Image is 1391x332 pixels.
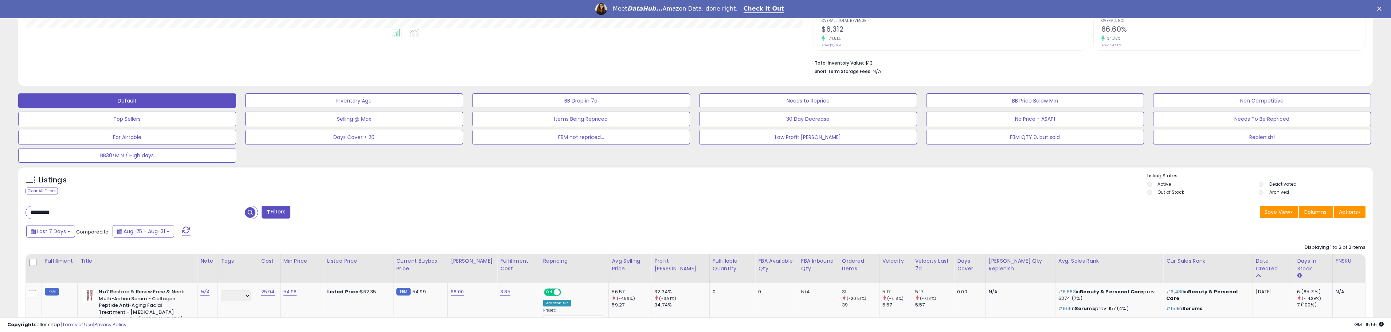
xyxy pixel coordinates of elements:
span: #164 [1058,305,1071,312]
small: (-7.18%) [887,296,904,301]
button: Needs to Reprice [699,93,917,108]
span: Beauty & Personal Care [1080,288,1143,295]
a: 25.94 [261,288,275,296]
button: Days Cover > 20 [245,130,463,144]
button: For Airtable [18,130,236,144]
button: Inventory Age [245,93,463,108]
button: FBM not repriced... [472,130,690,144]
button: FBM QTY 0, but sold [926,130,1144,144]
button: Save View [1260,206,1298,218]
span: ON [545,289,554,296]
th: Please note that this number is a calculation based on your required days of coverage and your ve... [986,254,1055,283]
button: BB30<MIN / High days [18,148,236,163]
span: Compared to: [76,228,110,235]
button: Needs To Be Repriced [1153,112,1371,126]
div: 0 [758,289,792,295]
button: BB Price Below Min [926,93,1144,108]
div: Current Buybox Price [396,257,445,273]
div: N/A [989,289,1050,295]
button: Items Being Repriced [472,112,690,126]
div: Preset: [543,308,603,324]
p: in [1166,305,1247,312]
div: 5.57 [882,302,912,308]
p: Listing States: [1147,173,1373,179]
button: No Price - ASAP! [926,112,1144,126]
div: Fulfillment Cost [500,257,537,273]
div: 39 [842,302,879,308]
a: Check It Out [744,5,784,13]
span: #159 [1166,305,1178,312]
div: Velocity Last 7d [915,257,951,273]
p: in [1166,289,1247,302]
div: Avg. Sales Rank [1058,257,1160,265]
div: FBA inbound Qty [801,257,836,273]
div: 0.00 [957,289,980,295]
div: 5.17 [882,289,912,295]
button: Replenish! [1153,130,1371,144]
div: Repricing [543,257,606,265]
div: Avg Selling Price [612,257,648,273]
button: Low Profit [PERSON_NAME] [699,130,917,144]
button: BB Drop in 7d [472,93,690,108]
small: Days In Stock. [1297,273,1301,279]
button: Selling @ Max [245,112,463,126]
button: Filters [262,206,290,219]
div: 59.27 [612,302,651,308]
div: 5.17 [915,289,954,295]
small: (-4.56%) [617,296,635,301]
div: Cost [261,257,277,265]
div: 6 (85.71%) [1297,289,1332,295]
label: Active [1157,181,1171,187]
div: 34.74% [654,302,709,308]
span: Serums [1075,305,1095,312]
div: N/A [1336,289,1360,295]
div: seller snap | | [7,321,126,328]
small: FBM [396,288,411,296]
div: Date Created [1256,257,1291,273]
div: Amazon AI * [543,300,572,306]
span: OFF [560,289,571,296]
button: 30 Day Decrease [699,112,917,126]
span: #6,480 [1166,288,1184,295]
span: Beauty & Personal Care [1166,288,1238,302]
small: FBM [45,288,59,296]
div: FBA Available Qty [758,257,795,273]
div: Close [1377,7,1384,11]
label: Out of Stock [1157,189,1184,195]
div: Tags [221,257,255,265]
div: Displaying 1 to 2 of 2 items [1305,244,1365,251]
label: Deactivated [1269,181,1297,187]
div: Clear All Filters [26,188,58,194]
div: Ordered Items [842,257,876,273]
span: 2025-09-8 15:55 GMT [1354,321,1384,328]
div: [DATE] [1256,289,1285,295]
div: FNSKU [1336,257,1362,265]
button: Non Competitive [1153,93,1371,108]
div: Days Cover [957,257,983,273]
div: [PERSON_NAME] Qty Replenish [989,257,1052,273]
div: Min Price [283,257,321,265]
div: 31 [842,289,879,295]
a: 54.98 [283,288,297,296]
small: (-14.29%) [1302,296,1321,301]
span: #6,683 [1058,288,1076,295]
div: Velocity [882,257,909,265]
button: Actions [1334,206,1365,218]
div: 7 (100%) [1297,302,1332,308]
div: Note [200,257,215,265]
button: Columns [1299,206,1333,218]
a: Privacy Policy [94,321,126,328]
div: N/A [801,289,833,295]
a: 68.00 [451,288,464,296]
div: Fulfillment [45,257,74,265]
div: Listed Price [327,257,390,265]
button: Default [18,93,236,108]
strong: Copyright [7,321,34,328]
div: Cur Sales Rank [1166,257,1249,265]
button: Last 7 Days [26,225,75,238]
div: Meet Amazon Data, done right. [613,5,738,12]
p: in prev: 157 (4%) [1058,305,1157,312]
p: in prev: 6274 (7%) [1058,289,1157,302]
div: Title [81,257,194,265]
i: DataHub... [627,5,663,12]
